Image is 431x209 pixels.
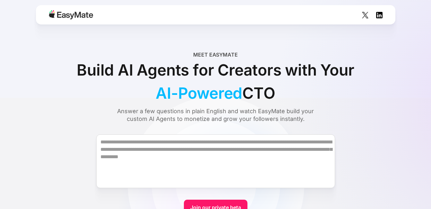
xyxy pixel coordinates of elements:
div: Meet EasyMate [193,51,238,59]
img: Social Icon [376,12,383,18]
div: Build AI Agents for Creators with Your [71,59,360,105]
span: CTO [242,82,275,105]
img: Easymate logo [49,10,93,19]
img: Social Icon [362,12,368,18]
div: Answer a few questions in plain English and watch EasyMate build your custom AI Agents to monetiz... [111,107,320,123]
span: AI-Powered [156,82,242,105]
